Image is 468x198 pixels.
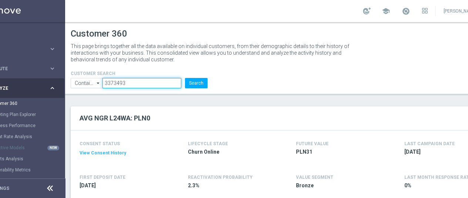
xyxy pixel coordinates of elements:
i: keyboard_arrow_right [49,178,56,185]
button: Search [185,78,208,88]
h4: CONSENT STATUS [80,141,166,146]
i: keyboard_arrow_right [49,85,56,92]
button: View Consent History [80,150,126,156]
span: school [382,7,390,15]
h2: AVG NGR L24WA: PLN0 [80,114,150,123]
span: REACTIVATION PROBABILITY [188,175,253,180]
span: Churn Online [188,148,275,156]
input: Contains [71,78,102,88]
p: This page brings together all the data available on individual customers, from their demographic ... [71,43,356,63]
h4: FIRST DEPOSIT DATE [80,175,125,180]
input: Enter CID, Email, name or phone [102,78,181,88]
h4: FUTURE VALUE [296,141,329,146]
h4: VALUE SEGMENT [296,175,333,180]
span: 2.3% [188,182,275,189]
h4: LAST CAMPAIGN DATE [404,141,455,146]
i: keyboard_arrow_right [49,65,56,72]
div: NEW [47,146,59,150]
span: Bronze [296,182,383,189]
h4: LIFECYCLE STAGE [188,141,228,146]
i: arrow_drop_down [95,78,102,88]
span: PLN31 [296,148,383,156]
span: 2025-07-21 [80,182,166,189]
h4: CUSTOMER SEARCH [71,71,208,76]
i: keyboard_arrow_right [49,45,56,52]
